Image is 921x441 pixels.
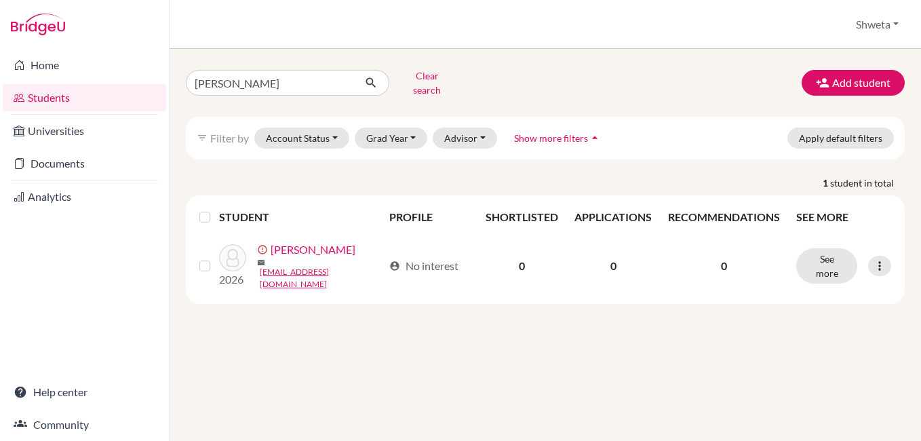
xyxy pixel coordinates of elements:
[219,244,246,271] img: Khemka, Yuvraj
[11,14,65,35] img: Bridge-U
[3,183,166,210] a: Analytics
[389,65,465,100] button: Clear search
[257,258,265,267] span: mail
[260,266,383,290] a: [EMAIL_ADDRESS][DOMAIN_NAME]
[566,233,660,299] td: 0
[514,132,588,144] span: Show more filters
[3,379,166,406] a: Help center
[271,242,355,258] a: [PERSON_NAME]
[219,271,246,288] p: 2026
[433,128,497,149] button: Advisor
[355,128,428,149] button: Grad Year
[796,248,857,284] button: See more
[3,150,166,177] a: Documents
[3,411,166,438] a: Community
[787,128,894,149] button: Apply default filters
[660,201,788,233] th: RECOMMENDATIONS
[477,201,566,233] th: SHORTLISTED
[788,201,899,233] th: SEE MORE
[503,128,613,149] button: Show more filtersarrow_drop_up
[3,117,166,145] a: Universities
[668,258,780,274] p: 0
[830,176,905,190] span: student in total
[257,244,271,255] span: error_outline
[566,201,660,233] th: APPLICATIONS
[588,131,602,145] i: arrow_drop_up
[186,70,354,96] input: Find student by name...
[197,132,208,143] i: filter_list
[477,233,566,299] td: 0
[389,258,458,274] div: No interest
[3,84,166,111] a: Students
[850,12,905,37] button: Shweta
[381,201,477,233] th: PROFILE
[3,52,166,79] a: Home
[389,261,400,271] span: account_circle
[802,70,905,96] button: Add student
[210,132,249,145] span: Filter by
[254,128,349,149] button: Account Status
[823,176,830,190] strong: 1
[219,201,380,233] th: STUDENT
